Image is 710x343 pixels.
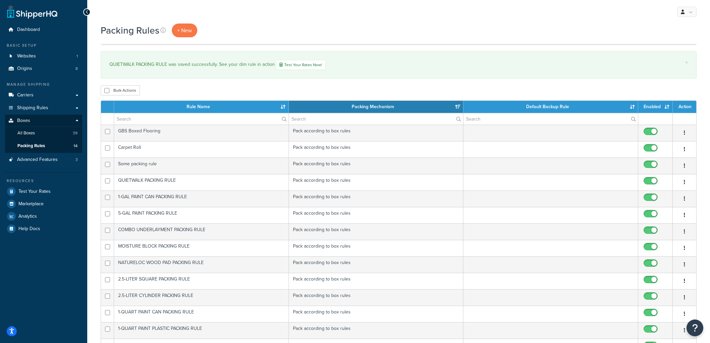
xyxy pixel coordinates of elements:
[5,89,82,101] a: Carriers
[289,289,464,306] td: Pack according to box rules
[18,226,40,232] span: Help Docs
[5,154,82,166] li: Advanced Features
[463,113,638,125] input: Search
[18,201,44,207] span: Marketplace
[114,125,289,141] td: GBS Boxed Flooring
[5,178,82,184] div: Resources
[114,306,289,322] td: 1-QUART PAINT CAN PACKING RULE
[289,223,464,240] td: Pack according to box rules
[5,82,82,87] div: Manage Shipping
[114,273,289,289] td: 2.5-LITER SQUARE PACKING RULE
[17,66,32,72] span: Origins
[289,190,464,207] td: Pack according to box rules
[17,118,30,124] span: Boxes
[77,53,78,59] span: 1
[5,43,82,48] div: Basic Setup
[5,223,82,235] a: Help Docs
[5,24,82,36] a: Dashboard
[289,240,464,256] td: Pack according to box rules
[114,113,289,125] input: Search
[17,27,40,33] span: Dashboard
[289,158,464,174] td: Pack according to box rules
[5,140,82,152] a: Packing Rules 14
[289,174,464,190] td: Pack according to box rules
[75,66,78,72] span: 8
[289,256,464,273] td: Pack according to box rules
[17,105,48,111] span: Shipping Rules
[687,319,703,336] button: Open Resource Center
[289,273,464,289] td: Pack according to box rules
[289,101,464,113] th: Packing Mechanism: activate to sort column ascending
[5,185,82,198] a: Test Your Rates
[638,101,673,113] th: Enabled: activate to sort column ascending
[5,102,82,114] a: Shipping Rules
[17,143,45,149] span: Packing Rules
[177,27,192,34] span: + New
[5,50,82,62] li: Websites
[114,174,289,190] td: QUIETWALK PACKING RULE
[5,127,82,139] li: All Boxes
[5,210,82,222] a: Analytics
[685,60,688,65] a: ×
[114,289,289,306] td: 2.5-LITER CYLINDER PACKING RULE
[114,240,289,256] td: MOISTURE BLOCK PACKING RULE
[5,140,82,152] li: Packing Rules
[114,223,289,240] td: COMBO UNDERLAYMENT PACKING RULE
[73,130,78,136] span: 39
[5,115,82,153] li: Boxes
[73,143,78,149] span: 14
[289,207,464,223] td: Pack according to box rules
[114,256,289,273] td: NATURELOC WOOD PAD PACKING RULE
[463,101,638,113] th: Default Backup Rule: activate to sort column ascending
[7,5,57,18] a: ShipperHQ Home
[17,53,36,59] span: Websites
[17,92,34,98] span: Carriers
[5,62,82,75] a: Origins 8
[114,190,289,207] td: 1-GAL PAINT CAN PACKING RULE
[17,130,35,136] span: All Boxes
[276,60,326,70] a: Test Your Rates Now!
[114,141,289,158] td: Carpet Roll
[5,50,82,62] a: Websites 1
[5,115,82,127] a: Boxes
[18,214,37,219] span: Analytics
[289,125,464,141] td: Pack according to box rules
[5,127,82,139] a: All Boxes 39
[114,322,289,339] td: 1-QUART PAINT PLASTIC PACKING RULE
[109,60,688,70] div: QUIETWALK PACKING RULE was saved successfully. See your dim rule in action
[289,113,463,125] input: Search
[114,207,289,223] td: 5-GAL PAINT PACKING RULE
[18,189,51,195] span: Test Your Rates
[289,322,464,339] td: Pack according to box rules
[5,154,82,166] a: Advanced Features 3
[673,101,696,113] th: Action
[172,24,197,37] a: + New
[17,157,58,163] span: Advanced Features
[289,306,464,322] td: Pack according to box rules
[101,85,140,95] button: Bulk Actions
[289,141,464,158] td: Pack according to box rules
[75,157,78,163] span: 3
[114,158,289,174] td: Some packing rule
[5,62,82,75] li: Origins
[5,198,82,210] a: Marketplace
[114,101,289,113] th: Rule Name: activate to sort column ascending
[101,24,159,37] h1: Packing Rules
